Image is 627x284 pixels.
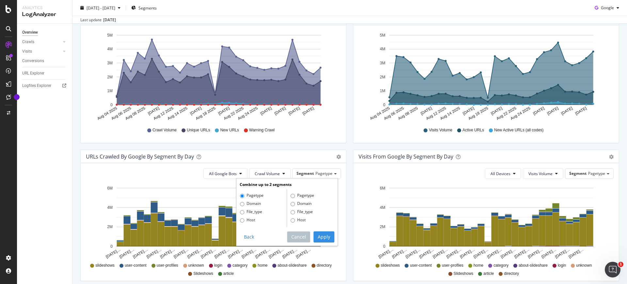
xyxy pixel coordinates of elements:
text: 1M [380,89,385,93]
button: Apply [313,231,334,242]
span: about-slideshare [278,263,307,268]
text: [DATE] [532,106,545,116]
span: Crawl Volume [255,171,280,176]
span: login [214,263,222,268]
span: [DATE] - [DATE] [87,5,115,10]
span: slideshows [381,263,400,268]
button: Back [240,231,258,242]
label: Pagetype [240,192,264,199]
text: Aug 08 2025 [124,106,146,121]
text: [DATE] [574,106,587,116]
text: Aug 08 2025 [397,106,419,121]
text: Aug 22 2025 [223,106,244,121]
text: 2M [380,225,385,229]
span: login [558,263,566,268]
text: 2M [107,225,113,229]
div: Last update [80,17,116,23]
a: Conversions [22,58,68,64]
span: Unique URLs [187,127,210,133]
div: gear [336,155,341,159]
text: 2M [107,75,113,79]
span: home [258,263,267,268]
input: Domain [291,202,295,206]
text: 4M [380,47,385,52]
span: Active URLs [462,127,484,133]
text: Aug 18 2025 [195,106,216,121]
input: Host [291,218,295,223]
label: Domain [240,201,261,207]
span: Warning Crawl [249,127,275,133]
text: [DATE] [560,106,573,116]
div: URLs Crawled by Google By Segment By Day [86,153,194,160]
svg: A chart. [86,30,341,121]
text: 4M [107,47,113,52]
span: user-content [125,263,147,268]
svg: A chart. [359,30,614,121]
label: File_type [240,209,262,215]
span: Pagetype [588,171,605,176]
button: Cancel [287,231,310,242]
text: 4M [380,205,385,210]
text: 0 [110,244,113,249]
text: 0 [383,244,385,249]
text: 4M [107,205,113,210]
text: [DATE] [217,106,231,116]
button: Crawl Volume [249,168,291,179]
span: category [233,263,248,268]
svg: A chart. [86,184,341,260]
text: 6M [380,186,385,191]
button: Visits Volume [523,168,563,179]
input: Domain [240,202,244,206]
text: Aug 24 2025 [237,106,259,121]
button: All Devices [485,168,521,179]
span: Pagetype [315,171,332,176]
span: New Active URLs (all codes) [494,127,543,133]
a: Logfiles Explorer [22,82,68,89]
span: Google [601,5,614,10]
label: Host [291,217,306,224]
a: Overview [22,29,68,36]
span: directory [317,263,332,268]
button: All Google Bots [203,168,248,179]
text: [DATE] [302,106,315,116]
button: Google [592,3,622,13]
text: Aug 14 2025 [439,106,461,121]
span: directory [504,271,519,276]
a: URL Explorer [22,70,68,77]
text: Aug 22 2025 [495,106,517,121]
a: Visits [22,48,61,55]
text: 3M [107,61,113,65]
input: File_type [291,210,295,214]
text: 1M [107,89,113,93]
text: [DATE] [462,106,475,116]
span: Segments [138,5,157,10]
div: Analytics [22,5,67,11]
div: URL Explorer [22,70,44,77]
text: [DATE] [274,106,287,116]
span: article [483,271,494,276]
span: unknown [188,263,204,268]
text: Aug 12 2025 [425,106,447,121]
button: [DATE] - [DATE] [78,3,123,13]
text: [DATE] [288,106,301,116]
span: All Google Bots [209,171,237,176]
a: Crawls [22,39,61,45]
text: Aug 14 2025 [167,106,188,121]
text: [DATE] [189,106,202,116]
span: All Devices [490,171,510,176]
text: Aug 04 2025 [96,106,118,121]
div: Logfiles Explorer [22,82,51,89]
input: Pagetype [240,194,244,198]
text: [DATE] [260,106,273,116]
text: Aug 06 2025 [110,106,132,121]
span: category [493,263,508,268]
text: 5M [380,33,385,38]
div: gear [609,155,614,159]
button: Segments [129,3,159,13]
text: Aug 12 2025 [153,106,174,121]
span: unknown [576,263,592,268]
span: Crawl Volume [153,127,177,133]
text: Aug 24 2025 [510,106,531,121]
